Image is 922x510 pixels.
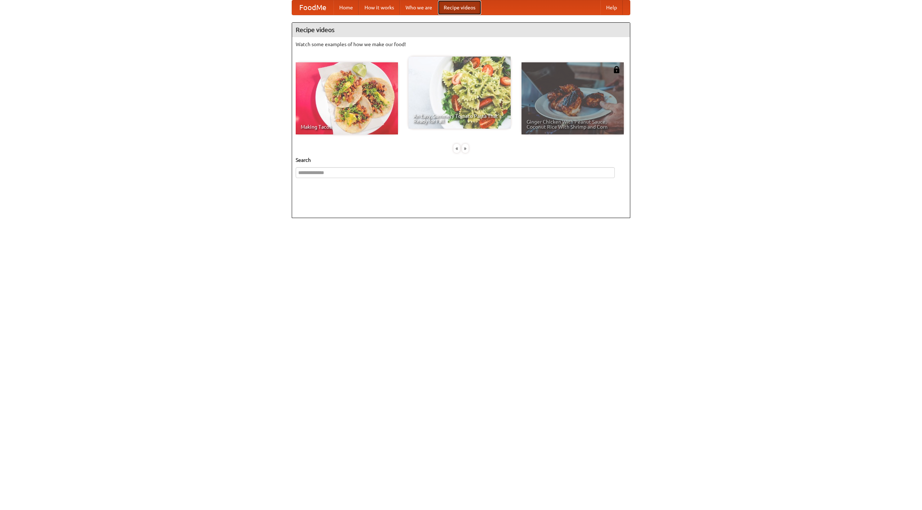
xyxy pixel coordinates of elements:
a: How it works [359,0,400,15]
span: An Easy, Summery Tomato Pasta That's Ready for Fall [413,114,506,124]
a: Who we are [400,0,438,15]
span: Making Tacos [301,124,393,129]
h5: Search [296,156,626,164]
a: Home [334,0,359,15]
a: Making Tacos [296,62,398,134]
a: An Easy, Summery Tomato Pasta That's Ready for Fall [408,57,511,129]
img: 483408.png [613,66,620,73]
a: Help [600,0,623,15]
p: Watch some examples of how we make our food! [296,41,626,48]
a: FoodMe [292,0,334,15]
h4: Recipe videos [292,23,630,37]
div: » [462,144,469,153]
a: Recipe videos [438,0,481,15]
div: « [453,144,460,153]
